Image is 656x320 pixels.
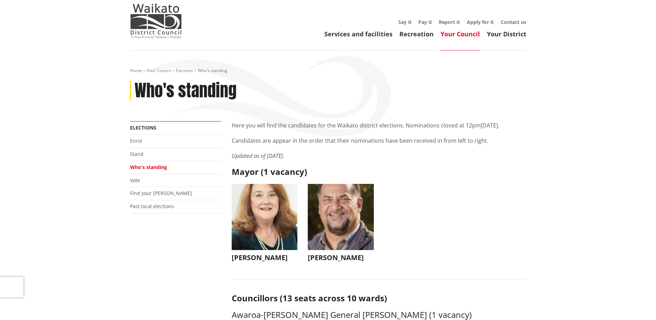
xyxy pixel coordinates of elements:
img: WO-M__CHURCH_J__UwGuY [232,184,298,250]
h1: Who's standing [135,81,237,101]
a: Report it [439,19,460,25]
span: Who's standing [198,68,227,73]
a: Elections [130,124,156,131]
h3: [PERSON_NAME] [232,254,298,262]
a: Pay it [418,19,432,25]
a: Home [130,68,142,73]
strong: Councillors (13 seats across 10 wards) [232,292,387,304]
h3: Awaroa-[PERSON_NAME] General [PERSON_NAME] (1 vacancy) [232,310,526,320]
a: Elections [176,68,193,73]
a: Contact us [501,19,526,25]
a: Your Council [441,30,480,38]
nav: breadcrumb [130,68,526,74]
em: Updated as of [DATE]. [232,152,284,160]
a: Your Council [147,68,171,73]
a: Apply for it [467,19,494,25]
button: [PERSON_NAME] [308,184,374,265]
p: Candidates are appear in the order that their nominations have been received in from left to right. [232,136,526,145]
a: Recreation [399,30,434,38]
a: Find your [PERSON_NAME] [130,190,192,196]
img: Waikato District Council - Te Kaunihera aa Takiwaa o Waikato [130,3,182,38]
a: Vote [130,177,140,184]
strong: Mayor (1 vacancy) [232,166,307,177]
a: Say it [398,19,412,25]
img: WO-M__BECH_A__EWN4j [308,184,374,250]
a: Services and facilities [324,30,392,38]
a: Enrol [130,137,142,144]
a: Your District [487,30,526,38]
iframe: Messenger Launcher [624,291,649,316]
h3: [PERSON_NAME] [308,254,374,262]
a: Past local elections [130,203,174,210]
a: Stand [130,151,144,157]
a: Who's standing [130,164,167,170]
p: Here you will find the candidates for the Waikato district elections. Nominations closed at 12pm[... [232,121,526,130]
button: [PERSON_NAME] [232,184,298,265]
